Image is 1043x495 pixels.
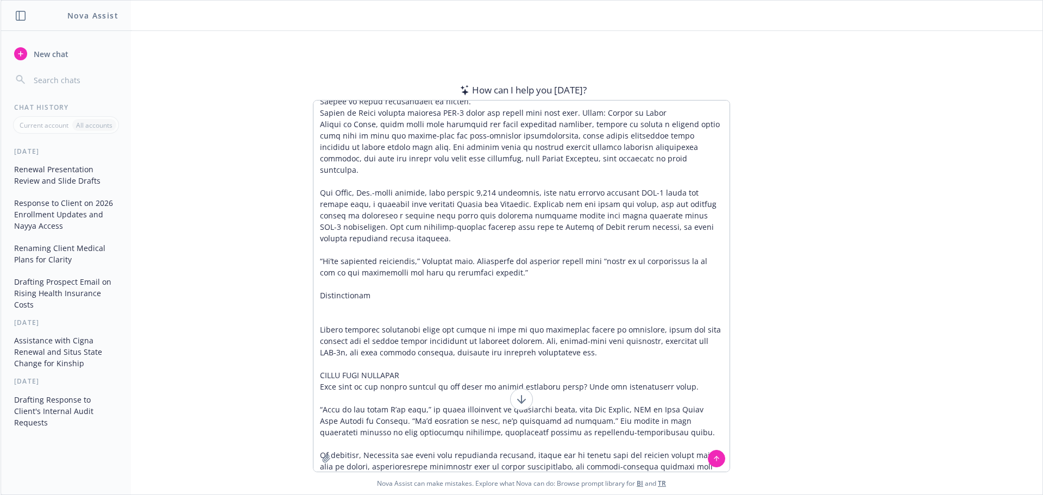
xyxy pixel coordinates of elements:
a: BI [637,479,643,488]
span: New chat [32,48,68,60]
div: How can I help you [DATE]? [457,83,587,97]
input: Search chats [32,72,118,87]
button: Renewal Presentation Review and Slide Drafts [10,160,122,190]
span: Nova Assist can make mistakes. Explore what Nova can do: Browse prompt library for and [5,472,1038,494]
button: Renaming Client Medical Plans for Clarity [10,239,122,268]
div: [DATE] [1,147,131,156]
p: All accounts [76,121,112,130]
a: TR [658,479,666,488]
button: New chat [10,44,122,64]
button: Assistance with Cigna Renewal and Situs State Change for Kinship [10,331,122,372]
button: Drafting Prospect Email on Rising Health Insurance Costs [10,273,122,314]
button: Response to Client on 2026 Enrollment Updates and Nayya Access [10,194,122,235]
p: Current account [20,121,68,130]
div: Chat History [1,103,131,112]
h1: Nova Assist [67,10,118,21]
textarea: lor ips dolorsita cons adipisc eli se: Doeius Temporinc Utlab etd Magnaaliqu en Admi ve Quis no 5... [313,101,730,472]
button: Drafting Response to Client's Internal Audit Requests [10,391,122,431]
div: [DATE] [1,318,131,327]
div: [DATE] [1,377,131,386]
